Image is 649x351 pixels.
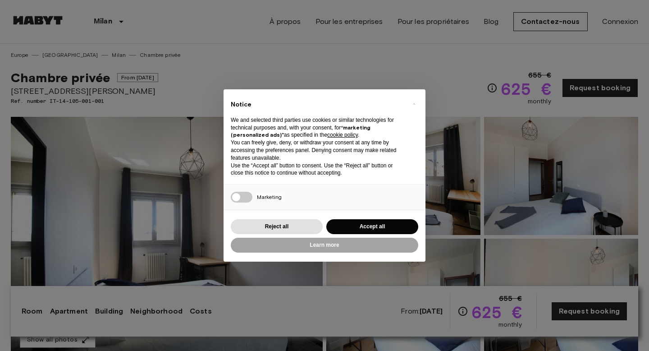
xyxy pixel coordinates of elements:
[231,219,323,234] button: Reject all
[231,124,370,139] strong: “marketing (personalized ads)”
[326,219,418,234] button: Accept all
[231,238,418,253] button: Learn more
[231,116,404,139] p: We and selected third parties use cookies or similar technologies for technical purposes and, wit...
[412,98,416,109] span: ×
[231,100,404,109] h2: Notice
[327,132,358,138] a: cookie policy
[231,162,404,177] p: Use the “Accept all” button to consent. Use the “Reject all” button or close this notice to conti...
[257,194,282,200] span: Marketing
[231,139,404,162] p: You can freely give, deny, or withdraw your consent at any time by accessing the preferences pane...
[407,97,421,111] button: Close this notice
